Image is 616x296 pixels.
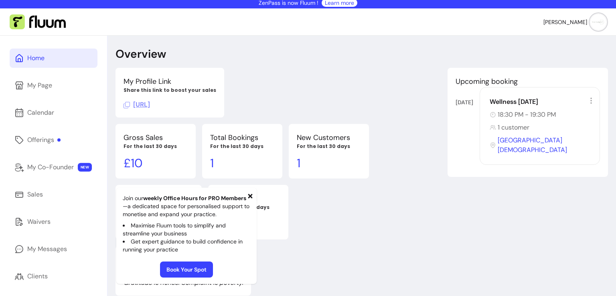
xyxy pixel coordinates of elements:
p: £ 10 [124,156,188,170]
div: 1 customer [490,123,595,132]
div: My Messages [27,244,67,254]
a: Sales [10,185,97,204]
div: Home [27,53,45,63]
button: avatar[PERSON_NAME] [543,14,606,30]
a: Calendar [10,103,97,122]
img: Fluum Logo [10,14,66,30]
div: Clients [27,272,48,281]
p: For the last 30 days [124,143,188,150]
span: NEW [78,163,92,172]
div: My Page [27,81,52,90]
p: Join our —a dedicated space for personalised support to monetise and expand your practice. [123,194,250,218]
span: Click to copy [124,100,150,109]
a: Book Your Spot [160,262,213,278]
span: [PERSON_NAME] [543,18,587,26]
li: Get expert guidance to build confidence in running your practice [123,237,250,253]
a: Offerings [10,130,97,150]
a: Clients [10,267,97,286]
p: Overview [115,47,166,61]
div: My Co-Founder [27,162,74,172]
p: New Customers [297,132,361,143]
a: My Co-Founder NEW [10,158,97,177]
a: Home [10,49,97,68]
p: For the last 30 days [297,143,361,150]
p: Upcoming booking [456,76,600,87]
img: avatar [590,14,606,30]
a: Waivers [10,212,97,231]
p: For the last 30 days [210,143,274,150]
p: 1 [210,156,274,170]
div: [DATE] [456,98,480,106]
div: Waivers [27,217,51,227]
p: Total Bookings [210,132,274,143]
li: Maximise Fluum tools to simplify and streamline your business [123,221,250,237]
a: My Page [10,76,97,95]
div: Wellness [DATE] [490,97,595,107]
p: 1 [297,156,361,170]
p: My Profile Link [124,76,216,87]
a: My Messages [10,239,97,259]
p: Gross Sales [124,132,188,143]
div: Sales [27,190,43,199]
div: Offerings [27,135,61,145]
p: Share this link to boost your sales [124,87,216,93]
div: Calendar [27,108,54,118]
div: 18:30 PM - 19:30 PM [490,110,595,120]
span: [GEOGRAPHIC_DATA][DEMOGRAPHIC_DATA] [498,136,595,155]
b: weekly Office Hours for PRO Members [143,195,246,202]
